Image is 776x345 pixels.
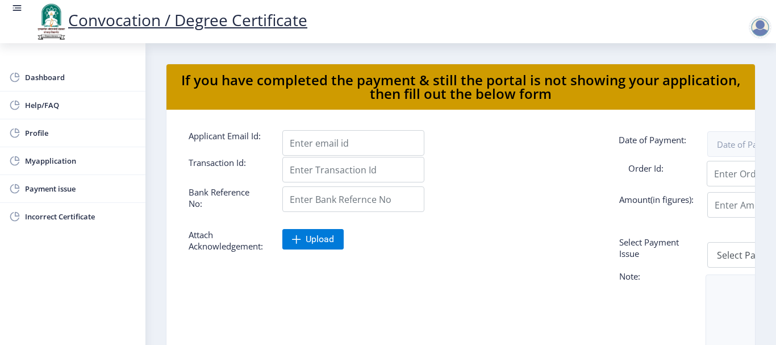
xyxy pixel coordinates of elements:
[34,2,68,41] img: logo
[25,210,136,223] span: Incorrect Certificate
[282,186,424,212] input: Enter Bank Refernce No
[180,157,274,178] label: Transaction Id:
[25,70,136,84] span: Dashboard
[25,98,136,112] span: Help/FAQ
[282,157,424,182] input: Enter Transaction Id
[180,229,274,252] label: Attach Acknowledgement:
[180,130,274,151] label: Applicant Email Id:
[611,236,704,259] label: Select Payment Issue
[306,234,334,245] span: Upload
[611,271,704,286] label: Note:
[34,9,307,31] a: Convocation / Degree Certificate
[25,154,136,168] span: Myapplication
[25,182,136,196] span: Payment issue
[282,130,424,156] input: Enter email id
[610,134,704,151] label: Date of Payment:
[166,64,755,110] nb-card-header: If you have completed the payment & still the portal is not showing your application, then fill o...
[25,126,136,140] span: Profile
[180,186,274,209] label: Bank Reference No:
